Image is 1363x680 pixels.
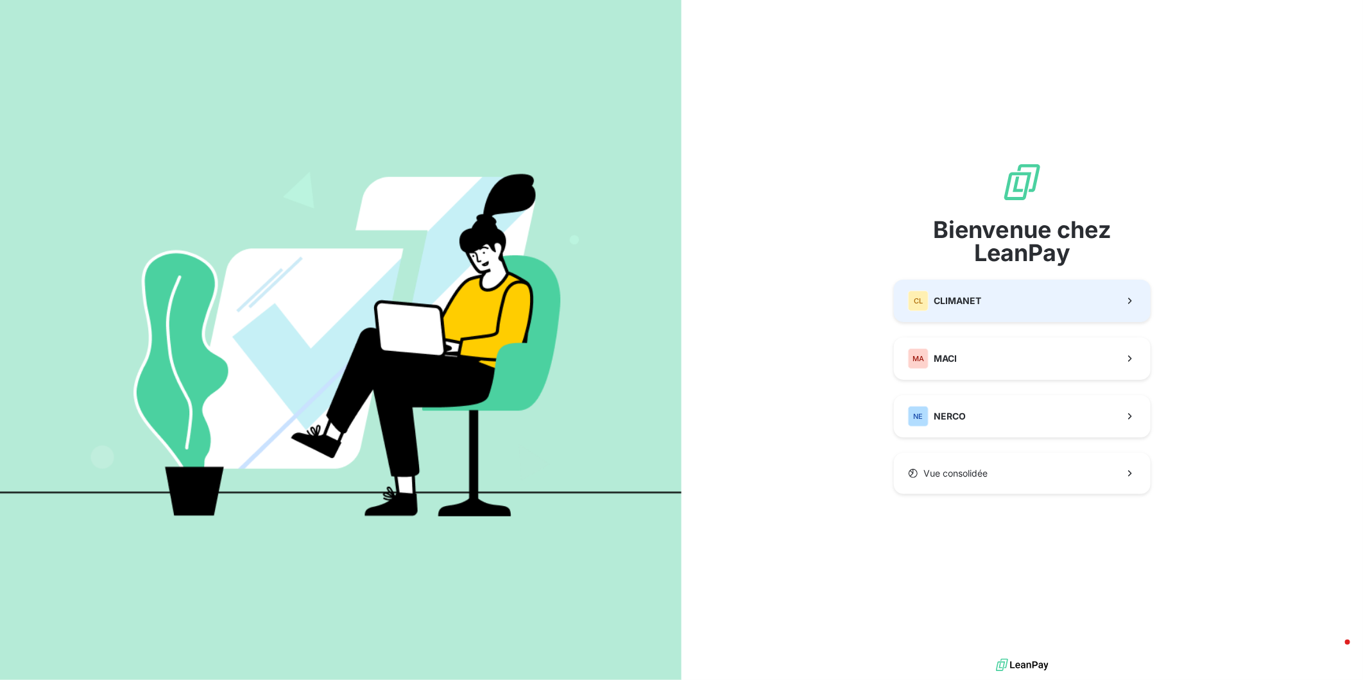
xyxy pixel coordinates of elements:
[934,352,957,365] span: MACI
[894,280,1151,322] button: CLCLIMANET
[996,656,1049,675] img: logo
[908,291,929,311] div: CL
[923,467,988,480] span: Vue consolidée
[934,410,966,423] span: NERCO
[894,337,1151,380] button: MAMACI
[894,218,1151,264] span: Bienvenue chez LeanPay
[1002,162,1043,203] img: logo sigle
[908,406,929,427] div: NE
[894,453,1151,494] button: Vue consolidée
[934,294,981,307] span: CLIMANET
[894,395,1151,438] button: NENERCO
[1319,636,1350,667] iframe: Intercom live chat
[908,348,929,369] div: MA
